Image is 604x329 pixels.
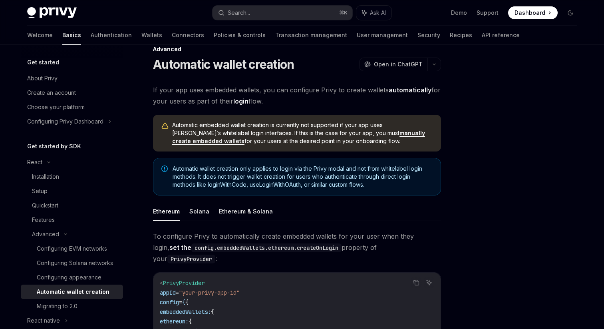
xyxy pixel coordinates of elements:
[389,86,431,94] strong: automatically
[213,6,352,20] button: Search...⌘K
[417,26,440,45] a: Security
[27,58,59,67] h5: Get started
[172,121,433,145] span: Automatic embedded wallet creation is currently not supported if your app uses [PERSON_NAME]’s wh...
[424,277,434,288] button: Ask AI
[191,243,342,252] code: config.embeddedWallets.ethereum.createOnLogin
[161,122,169,130] svg: Warning
[160,318,189,325] span: ethereum:
[32,172,59,181] div: Installation
[233,97,248,105] strong: login
[185,299,189,306] span: {
[21,184,123,198] a: Setup
[27,74,58,83] div: About Privy
[27,26,53,45] a: Welcome
[32,186,48,196] div: Setup
[370,9,386,17] span: Ask AI
[411,277,421,288] button: Copy the contents from the code block
[21,198,123,213] a: Quickstart
[32,201,58,210] div: Quickstart
[153,45,441,53] div: Advanced
[339,10,348,16] span: ⌘ K
[189,318,192,325] span: {
[21,169,123,184] a: Installation
[27,102,85,112] div: Choose your platform
[219,202,273,221] button: Ethereum & Solana
[167,255,215,263] code: PrivyProvider
[160,299,179,306] span: config
[228,8,250,18] div: Search...
[27,7,77,18] img: dark logo
[169,243,342,251] strong: set the
[564,6,577,19] button: Toggle dark mode
[482,26,520,45] a: API reference
[21,241,123,256] a: Configuring EVM networks
[515,9,545,17] span: Dashboard
[153,202,180,221] button: Ethereum
[91,26,132,45] a: Authentication
[451,9,467,17] a: Demo
[163,279,205,287] span: PrivyProvider
[21,256,123,270] a: Configuring Solana networks
[21,86,123,100] a: Create an account
[161,165,168,172] svg: Note
[153,84,441,107] span: If your app uses embedded wallets, you can configure Privy to create wallets for your users as pa...
[275,26,347,45] a: Transaction management
[27,316,60,325] div: React native
[62,26,81,45] a: Basics
[173,165,433,189] span: Automatic wallet creation only applies to login via the Privy modal and not from whitelabel login...
[179,299,182,306] span: =
[374,60,423,68] span: Open in ChatGPT
[21,285,123,299] a: Automatic wallet creation
[21,270,123,285] a: Configuring appearance
[214,26,266,45] a: Policies & controls
[508,6,558,19] a: Dashboard
[37,244,107,253] div: Configuring EVM networks
[182,299,185,306] span: {
[450,26,472,45] a: Recipes
[356,6,391,20] button: Ask AI
[189,202,209,221] button: Solana
[21,100,123,114] a: Choose your platform
[27,158,42,167] div: React
[21,299,123,313] a: Migrating to 2.0
[172,26,204,45] a: Connectors
[21,71,123,86] a: About Privy
[160,279,163,287] span: <
[477,9,499,17] a: Support
[359,58,427,71] button: Open in ChatGPT
[21,213,123,227] a: Features
[211,308,214,315] span: {
[153,57,294,72] h1: Automatic wallet creation
[27,117,103,126] div: Configuring Privy Dashboard
[160,308,211,315] span: embeddedWallets:
[357,26,408,45] a: User management
[27,142,81,151] h5: Get started by SDK
[37,301,77,311] div: Migrating to 2.0
[32,215,55,225] div: Features
[160,289,176,296] span: appId
[37,287,109,297] div: Automatic wallet creation
[37,258,113,268] div: Configuring Solana networks
[27,88,76,98] div: Create an account
[37,273,101,282] div: Configuring appearance
[153,231,441,264] span: To configure Privy to automatically create embedded wallets for your user when they login, proper...
[176,289,179,296] span: =
[32,229,59,239] div: Advanced
[141,26,162,45] a: Wallets
[179,289,240,296] span: "your-privy-app-id"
